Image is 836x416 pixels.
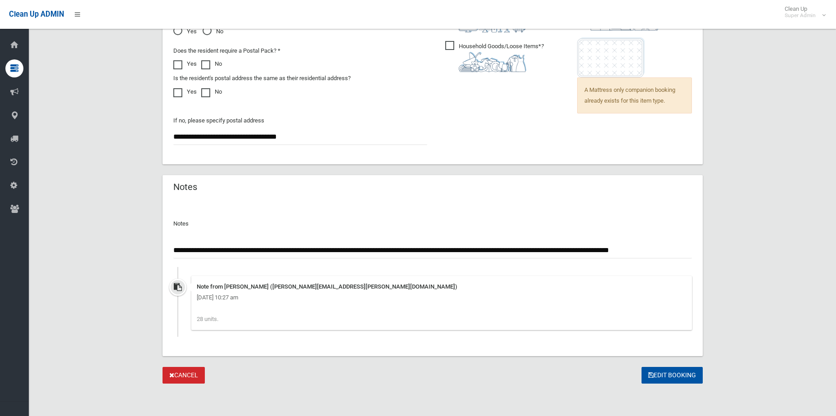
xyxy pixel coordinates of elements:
span: No [203,26,223,37]
div: [DATE] 10:27 am [197,292,687,303]
label: Does the resident require a Postal Pack? * [173,45,280,56]
span: Household Goods/Loose Items* [445,41,544,72]
label: No [201,86,222,97]
label: No [201,59,222,69]
p: Notes [173,218,692,229]
header: Notes [163,178,208,196]
img: b13cc3517677393f34c0a387616ef184.png [459,52,526,72]
img: e7408bece873d2c1783593a074e5cb2f.png [577,37,645,77]
label: Is the resident's postal address the same as their residential address? [173,73,351,84]
button: Edit Booking [642,367,703,384]
a: Cancel [163,367,205,384]
label: Yes [173,59,197,69]
i: ? [459,43,544,72]
span: Clean Up ADMIN [9,10,64,18]
span: A Mattress only companion booking already exists for this item type. [577,77,692,113]
label: If no, please specify postal address [173,115,264,126]
span: 28 units. [197,316,218,322]
span: Clean Up [780,5,825,19]
span: Yes [173,26,197,37]
div: Note from [PERSON_NAME] ([PERSON_NAME][EMAIL_ADDRESS][PERSON_NAME][DOMAIN_NAME]) [197,281,687,292]
label: Yes [173,86,197,97]
small: Super Admin [785,12,816,19]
